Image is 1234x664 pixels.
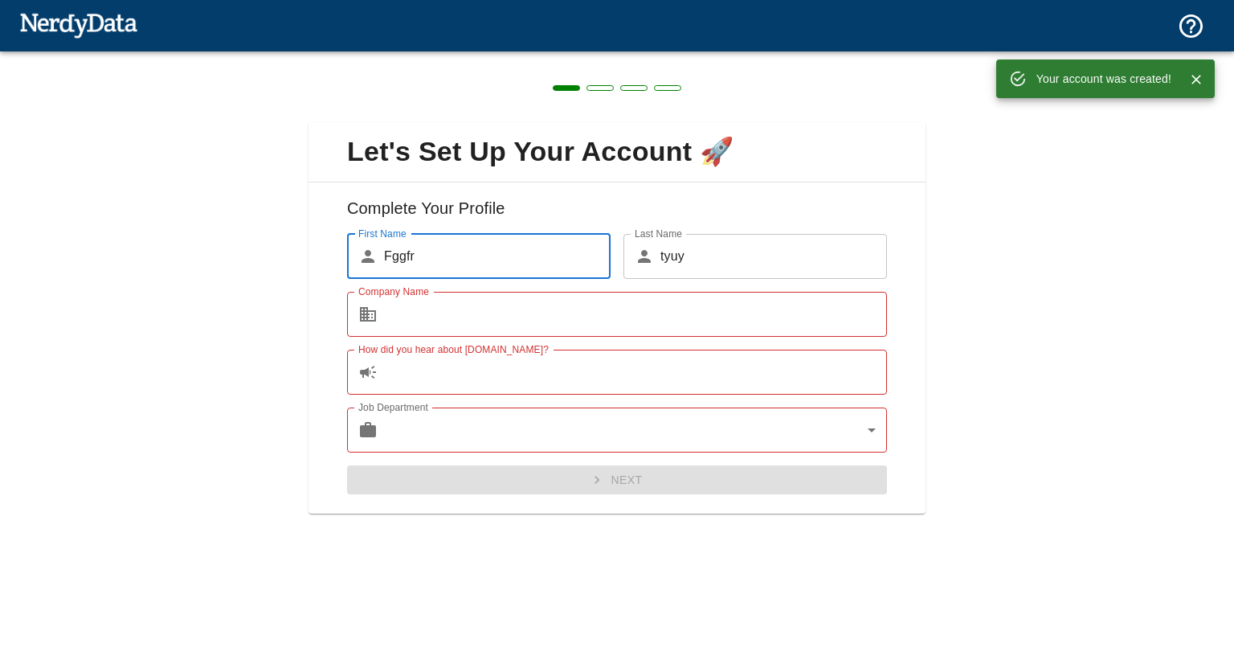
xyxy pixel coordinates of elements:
[19,9,137,41] img: NerdyData.com
[358,400,428,414] label: Job Department
[358,342,549,356] label: How did you hear about [DOMAIN_NAME]?
[358,227,407,240] label: First Name
[1184,68,1208,92] button: Close
[321,135,913,169] span: Let's Set Up Your Account 🚀
[1167,2,1215,50] button: Support and Documentation
[321,195,913,234] h6: Complete Your Profile
[635,227,682,240] label: Last Name
[358,285,429,298] label: Company Name
[1036,64,1171,93] div: Your account was created!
